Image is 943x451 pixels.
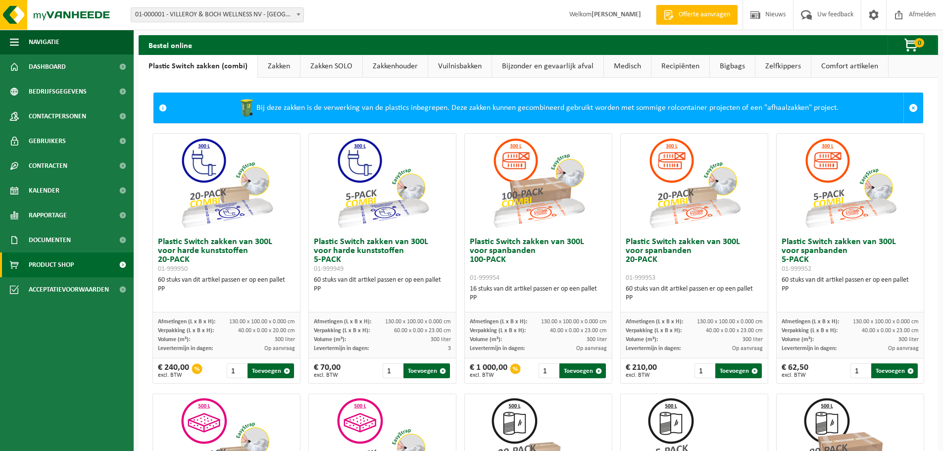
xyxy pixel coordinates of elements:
[177,134,276,233] img: 01-999950
[139,35,202,54] h2: Bestel online
[314,276,451,294] div: 60 stuks van dit artikel passen er op een pallet
[626,372,657,378] span: excl. BTW
[470,363,507,378] div: € 1 000,00
[626,346,681,351] span: Levertermijn in dagen:
[333,134,432,233] img: 01-999949
[158,319,215,325] span: Afmetingen (L x B x H):
[492,55,603,78] a: Bijzonder en gevaarlijk afval
[258,55,300,78] a: Zakken
[158,285,295,294] div: PP
[626,285,763,302] div: 60 stuks van dit artikel passen er op een pallet
[29,203,67,228] span: Rapportage
[229,319,295,325] span: 130.00 x 100.00 x 0.000 cm
[914,38,924,48] span: 0
[158,238,295,273] h3: Plastic Switch zakken van 300L voor harde kunststoffen 20-PACK
[710,55,755,78] a: Bigbags
[158,276,295,294] div: 60 stuks van dit artikel passen er op een pallet
[871,363,918,378] button: Toevoegen
[394,328,451,334] span: 60.00 x 0.00 x 23.00 cm
[626,337,658,343] span: Volume (m³):
[782,328,838,334] span: Verpakking (L x B x H):
[29,30,59,54] span: Navigatie
[853,319,919,325] span: 130.00 x 100.00 x 0.000 cm
[470,328,526,334] span: Verpakking (L x B x H):
[158,337,190,343] span: Volume (m³):
[782,238,919,273] h3: Plastic Switch zakken van 300L voor spanbanden 5-PACK
[811,55,888,78] a: Comfort artikelen
[275,337,295,343] span: 300 liter
[314,363,341,378] div: € 70,00
[139,55,257,78] a: Plastic Switch zakken (combi)
[158,265,188,273] span: 01-999950
[383,363,403,378] input: 1
[782,276,919,294] div: 60 stuks van dit artikel passen er op een pallet
[626,238,763,282] h3: Plastic Switch zakken van 300L voor spanbanden 20-PACK
[898,337,919,343] span: 300 liter
[29,79,87,104] span: Bedrijfsgegevens
[626,274,655,282] span: 01-999953
[782,372,808,378] span: excl. BTW
[403,363,450,378] button: Toevoegen
[29,153,67,178] span: Contracten
[314,238,451,273] h3: Plastic Switch zakken van 300L voor harde kunststoffen 5-PACK
[29,54,66,79] span: Dashboard
[695,363,715,378] input: 1
[782,363,808,378] div: € 62,50
[782,285,919,294] div: PP
[314,285,451,294] div: PP
[248,363,294,378] button: Toevoegen
[539,363,559,378] input: 1
[706,328,763,334] span: 40.00 x 0.00 x 23.00 cm
[314,337,346,343] span: Volume (m³):
[626,363,657,378] div: € 210,00
[314,372,341,378] span: excl. BTW
[314,265,344,273] span: 01-999949
[172,93,903,123] div: Bij deze zakken is de verwerking van de plastics inbegrepen. Deze zakken kunnen gecombineerd gebr...
[470,319,527,325] span: Afmetingen (L x B x H):
[29,178,59,203] span: Kalender
[470,285,607,302] div: 16 stuks van dit artikel passen er op een pallet
[237,98,256,118] img: WB-0240-HPE-GN-50.png
[227,363,247,378] input: 1
[448,346,451,351] span: 3
[782,346,837,351] span: Levertermijn in dagen:
[715,363,762,378] button: Toevoegen
[743,337,763,343] span: 300 liter
[29,129,66,153] span: Gebruikers
[782,337,814,343] span: Volume (m³):
[782,265,811,273] span: 01-999952
[314,319,371,325] span: Afmetingen (L x B x H):
[626,319,683,325] span: Afmetingen (L x B x H):
[29,228,71,252] span: Documenten
[550,328,607,334] span: 40.00 x 0.00 x 23.00 cm
[801,134,900,233] img: 01-999952
[29,277,109,302] span: Acceptatievoorwaarden
[862,328,919,334] span: 40.00 x 0.00 x 23.00 cm
[559,363,606,378] button: Toevoegen
[470,238,607,282] h3: Plastic Switch zakken van 300L voor spanbanden 100-PACK
[604,55,651,78] a: Medisch
[888,346,919,351] span: Op aanvraag
[314,328,370,334] span: Verpakking (L x B x H):
[782,319,839,325] span: Afmetingen (L x B x H):
[264,346,295,351] span: Op aanvraag
[29,252,74,277] span: Product Shop
[626,294,763,302] div: PP
[158,372,189,378] span: excl. BTW
[470,372,507,378] span: excl. BTW
[470,294,607,302] div: PP
[470,274,499,282] span: 01-999954
[576,346,607,351] span: Op aanvraag
[850,363,871,378] input: 1
[592,11,641,18] strong: [PERSON_NAME]
[314,346,369,351] span: Levertermijn in dagen:
[470,337,502,343] span: Volume (m³):
[651,55,709,78] a: Recipiënten
[385,319,451,325] span: 130.00 x 100.00 x 0.000 cm
[470,346,525,351] span: Levertermijn in dagen:
[489,134,588,233] img: 01-999954
[29,104,86,129] span: Contactpersonen
[587,337,607,343] span: 300 liter
[158,346,213,351] span: Levertermijn in dagen:
[888,35,937,55] button: 0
